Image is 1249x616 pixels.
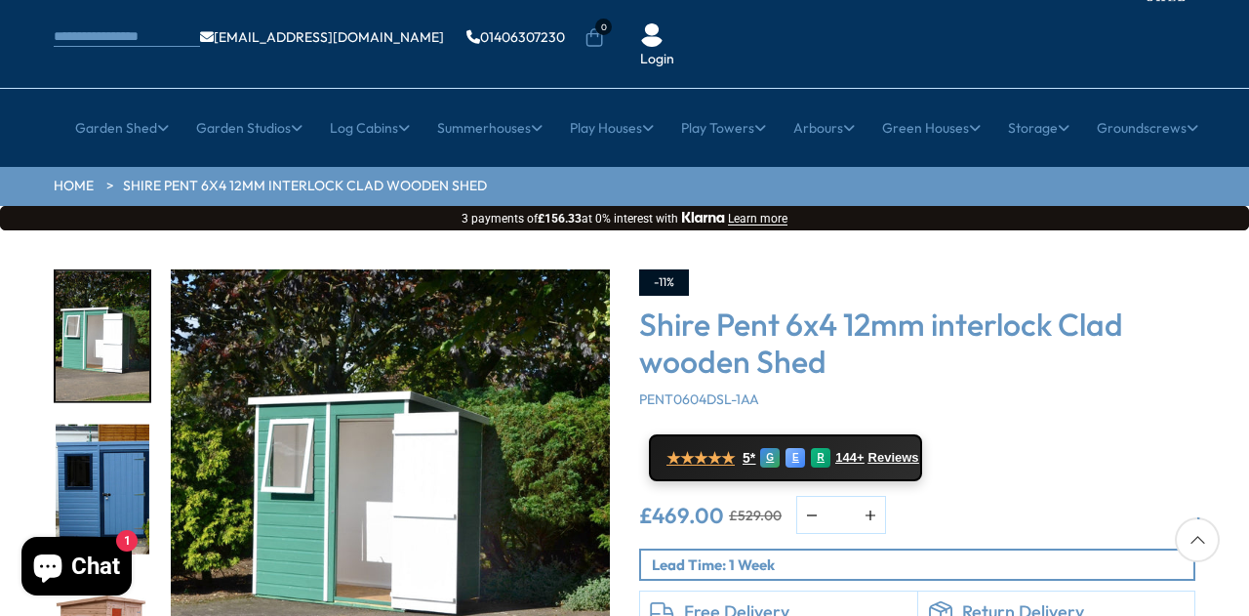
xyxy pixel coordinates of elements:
a: Login [640,50,674,69]
a: Log Cabins [330,103,410,152]
div: G [760,448,780,468]
span: PENT0604DSL-1AA [639,390,759,408]
a: Groundscrews [1097,103,1198,152]
a: Play Towers [681,103,766,152]
del: £529.00 [729,509,782,522]
a: Garden Shed [75,103,169,152]
img: User Icon [640,23,664,47]
a: 01406307230 [466,30,565,44]
a: ★★★★★ 5* G E R 144+ Reviews [649,434,922,481]
div: R [811,448,830,468]
a: Shire Pent 6x4 12mm interlock Clad wooden Shed [123,177,487,196]
span: 0 [595,19,612,35]
a: Summerhouses [437,103,543,152]
div: -11% [639,269,689,296]
a: HOME [54,177,94,196]
p: Lead Time: 1 Week [652,554,1193,575]
span: Reviews [868,450,919,466]
img: 64PentCUSTOMERFITTEDPADBOLT_89a5f2e1-1947-4359-8bae-4f2c3a7290d8_200x200.jpg [56,425,149,554]
a: Green Houses [882,103,981,152]
div: 7 / 12 [54,423,151,556]
a: [EMAIL_ADDRESS][DOMAIN_NAME] [200,30,444,44]
div: 6 / 12 [54,269,151,403]
inbox-online-store-chat: Shopify online store chat [16,537,138,600]
span: ★★★★★ [666,449,735,468]
a: 0 [584,28,604,48]
span: 144+ [835,450,864,466]
h3: Shire Pent 6x4 12mm interlock Clad wooden Shed [639,306,1195,381]
a: Arbours [793,103,855,152]
a: Storage [1008,103,1069,152]
div: E [786,448,805,468]
a: Garden Studios [196,103,302,152]
img: 6x4ShiplapPent_2_512769b9-eb4e-436e-9d68-c799ad91ccfb_200x200.jpg [56,271,149,401]
a: Play Houses [570,103,654,152]
ins: £469.00 [639,505,724,526]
